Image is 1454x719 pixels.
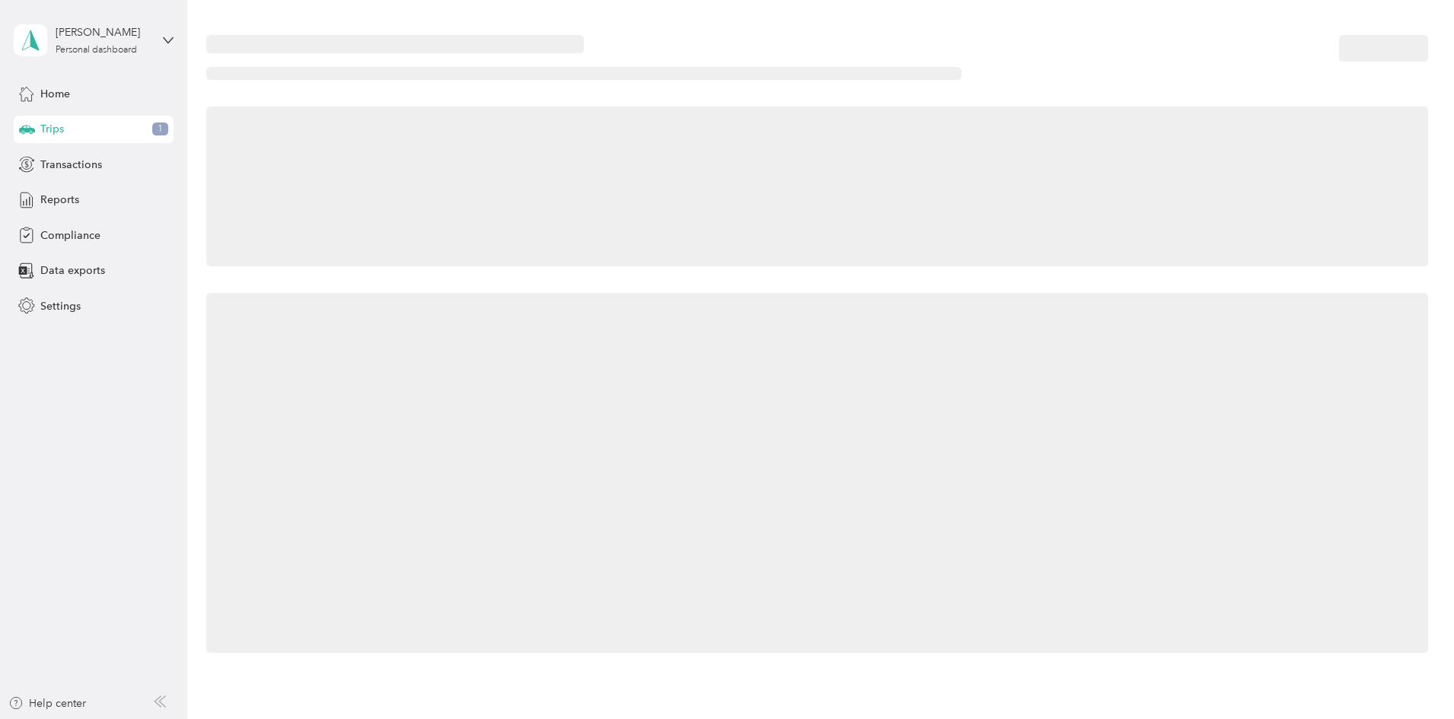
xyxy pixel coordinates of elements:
[40,121,64,137] span: Trips
[40,298,81,314] span: Settings
[1369,634,1454,719] iframe: Everlance-gr Chat Button Frame
[152,122,168,136] span: 1
[40,157,102,173] span: Transactions
[40,227,100,243] span: Compliance
[8,695,86,711] button: Help center
[56,46,137,55] div: Personal dashboard
[56,24,151,40] div: [PERSON_NAME]
[40,86,70,102] span: Home
[40,192,79,208] span: Reports
[40,262,105,278] span: Data exports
